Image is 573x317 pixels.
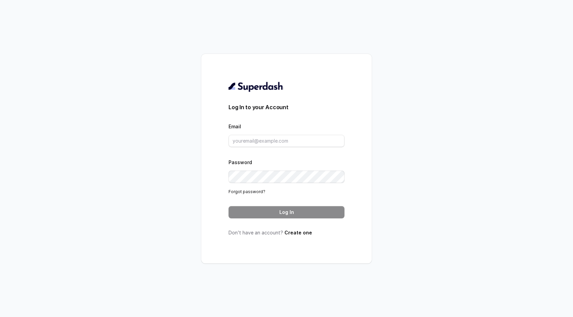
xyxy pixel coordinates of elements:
[229,103,344,111] h3: Log In to your Account
[229,124,241,129] label: Email
[229,229,344,236] p: Don’t have an account?
[229,189,265,194] a: Forgot password?
[229,81,283,92] img: light.svg
[229,206,344,218] button: Log In
[284,230,312,235] a: Create one
[229,135,344,147] input: youremail@example.com
[229,159,252,165] label: Password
